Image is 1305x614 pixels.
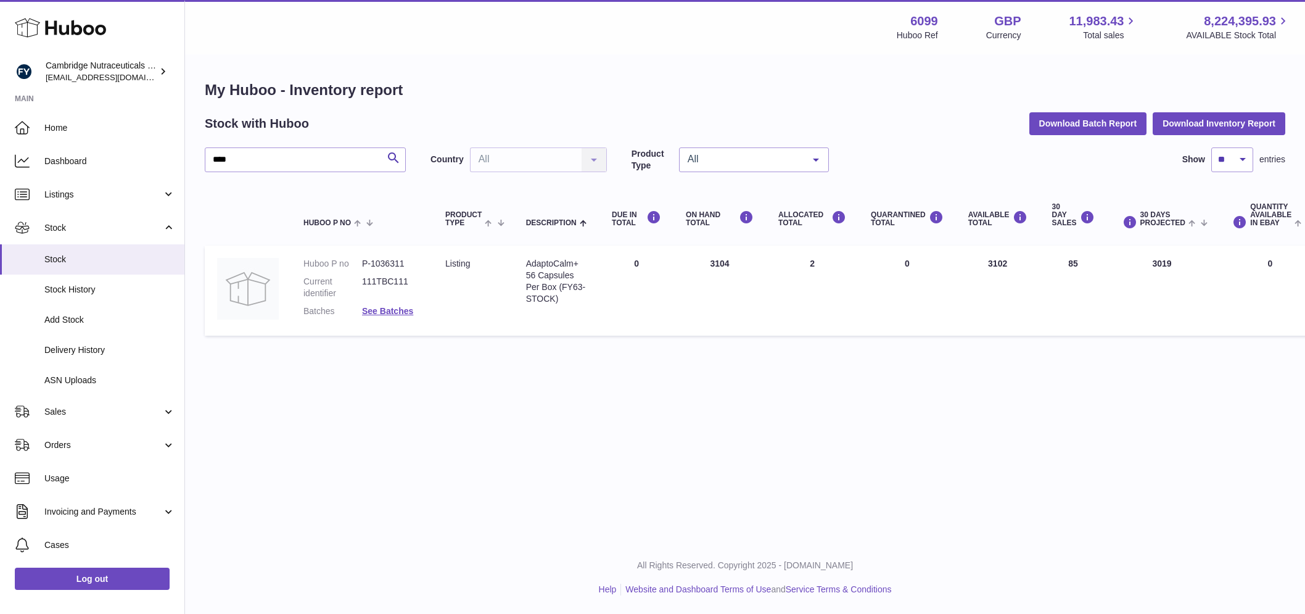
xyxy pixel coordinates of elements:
[44,122,175,134] span: Home
[44,314,175,326] span: Add Stock
[1182,154,1205,165] label: Show
[1153,112,1285,135] button: Download Inventory Report
[1186,30,1290,41] span: AVAILABLE Stock Total
[303,276,362,299] dt: Current identifier
[44,539,175,551] span: Cases
[1029,112,1147,135] button: Download Batch Report
[303,305,362,317] dt: Batches
[362,276,421,299] dd: 111TBC111
[46,72,181,82] span: [EMAIL_ADDRESS][DOMAIN_NAME]
[968,210,1027,227] div: AVAILABLE Total
[686,210,754,227] div: ON HAND Total
[205,80,1285,100] h1: My Huboo - Inventory report
[1069,13,1138,41] a: 11,983.43 Total sales
[15,568,170,590] a: Log out
[871,210,944,227] div: QUARANTINED Total
[44,156,175,167] span: Dashboard
[599,584,617,594] a: Help
[1259,154,1285,165] span: entries
[526,219,577,227] span: Description
[897,30,938,41] div: Huboo Ref
[612,210,661,227] div: DUE IN TOTAL
[44,375,175,386] span: ASN Uploads
[526,258,587,305] div: AdaptoCalm+ 56 Capsules Per Box (FY63-STOCK)
[986,30,1021,41] div: Currency
[44,284,175,296] span: Stock History
[786,584,892,594] a: Service Terms & Conditions
[766,246,858,336] td: 2
[1186,13,1290,41] a: 8,224,395.93 AVAILABLE Stock Total
[905,259,910,268] span: 0
[673,246,766,336] td: 3104
[1204,13,1276,30] span: 8,224,395.93
[195,560,1295,571] p: All Rights Reserved. Copyright 2025 - [DOMAIN_NAME]
[445,259,470,268] span: listing
[44,439,162,451] span: Orders
[625,584,771,594] a: Website and Dashboard Terms of Use
[621,584,891,595] li: and
[994,13,1021,30] strong: GBP
[1140,211,1185,227] span: 30 DAYS PROJECTED
[303,258,362,270] dt: Huboo P no
[632,148,673,172] label: Product Type
[44,406,162,418] span: Sales
[44,189,162,201] span: Listings
[956,246,1040,336] td: 3102
[1250,203,1291,228] span: Quantity Available in eBay
[15,62,33,81] img: huboo@camnutra.com
[362,258,421,270] dd: P-1036311
[44,473,175,484] span: Usage
[217,258,279,320] img: product image
[430,154,464,165] label: Country
[1040,246,1107,336] td: 85
[303,219,351,227] span: Huboo P no
[46,60,157,83] div: Cambridge Nutraceuticals Ltd
[44,344,175,356] span: Delivery History
[1083,30,1138,41] span: Total sales
[599,246,673,336] td: 0
[44,222,162,234] span: Stock
[1069,13,1124,30] span: 11,983.43
[910,13,938,30] strong: 6099
[1052,203,1095,228] div: 30 DAY SALES
[362,306,413,316] a: See Batches
[445,211,482,227] span: Product Type
[685,153,804,165] span: All
[205,115,309,132] h2: Stock with Huboo
[1107,246,1217,336] td: 3019
[44,506,162,518] span: Invoicing and Payments
[778,210,846,227] div: ALLOCATED Total
[44,254,175,265] span: Stock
